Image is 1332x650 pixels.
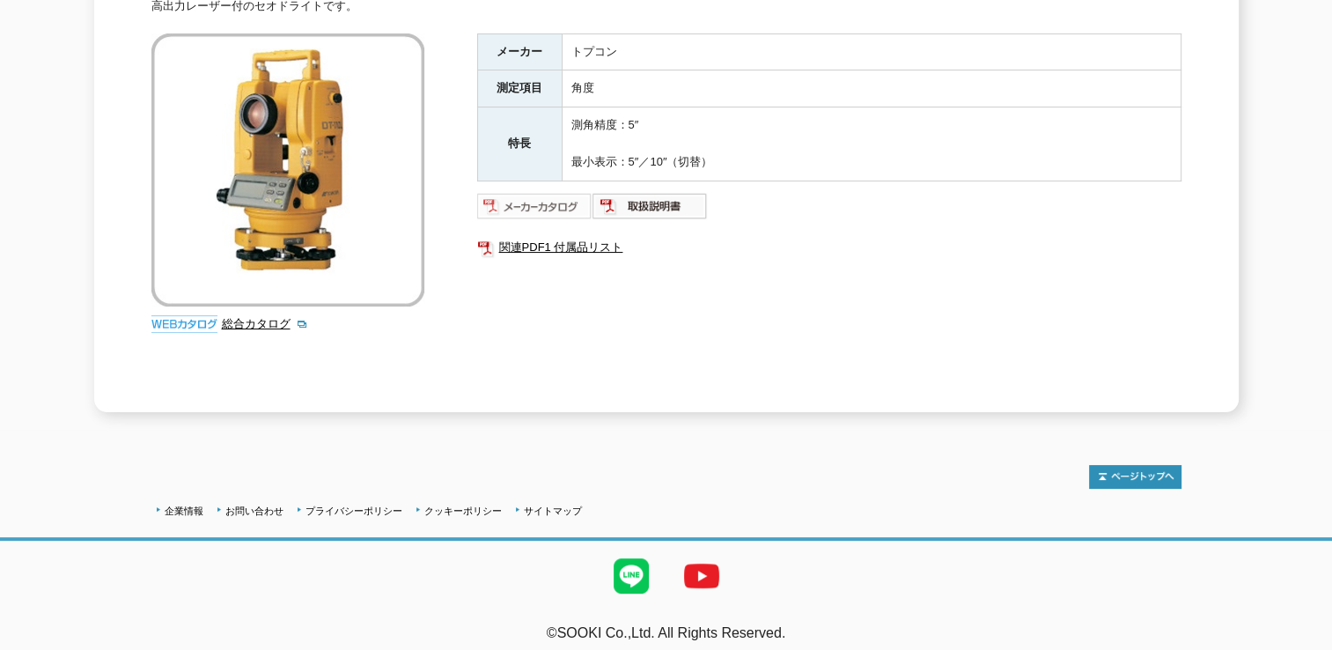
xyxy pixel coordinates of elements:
[151,33,424,307] img: レーザーセオドライト DT-110LF※取扱終了
[524,506,582,516] a: サイトマップ
[477,107,562,181] th: 特長
[596,541,666,611] img: LINE
[165,506,203,516] a: 企業情報
[225,506,283,516] a: お問い合わせ
[151,315,217,333] img: webカタログ
[666,541,737,611] img: YouTube
[562,107,1181,181] td: 測角精度：5″ 最小表示：5″／10″（切替）
[424,506,502,516] a: クッキーポリシー
[477,70,562,107] th: 測定項目
[222,317,308,330] a: 総合カタログ
[477,203,592,217] a: メーカーカタログ
[592,203,708,217] a: 取扱説明書
[477,33,562,70] th: メーカー
[477,236,1181,259] a: 関連PDF1 付属品リスト
[305,506,402,516] a: プライバシーポリシー
[477,192,592,220] img: メーカーカタログ
[562,33,1181,70] td: トプコン
[1089,465,1181,489] img: トップページへ
[592,192,708,220] img: 取扱説明書
[562,70,1181,107] td: 角度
